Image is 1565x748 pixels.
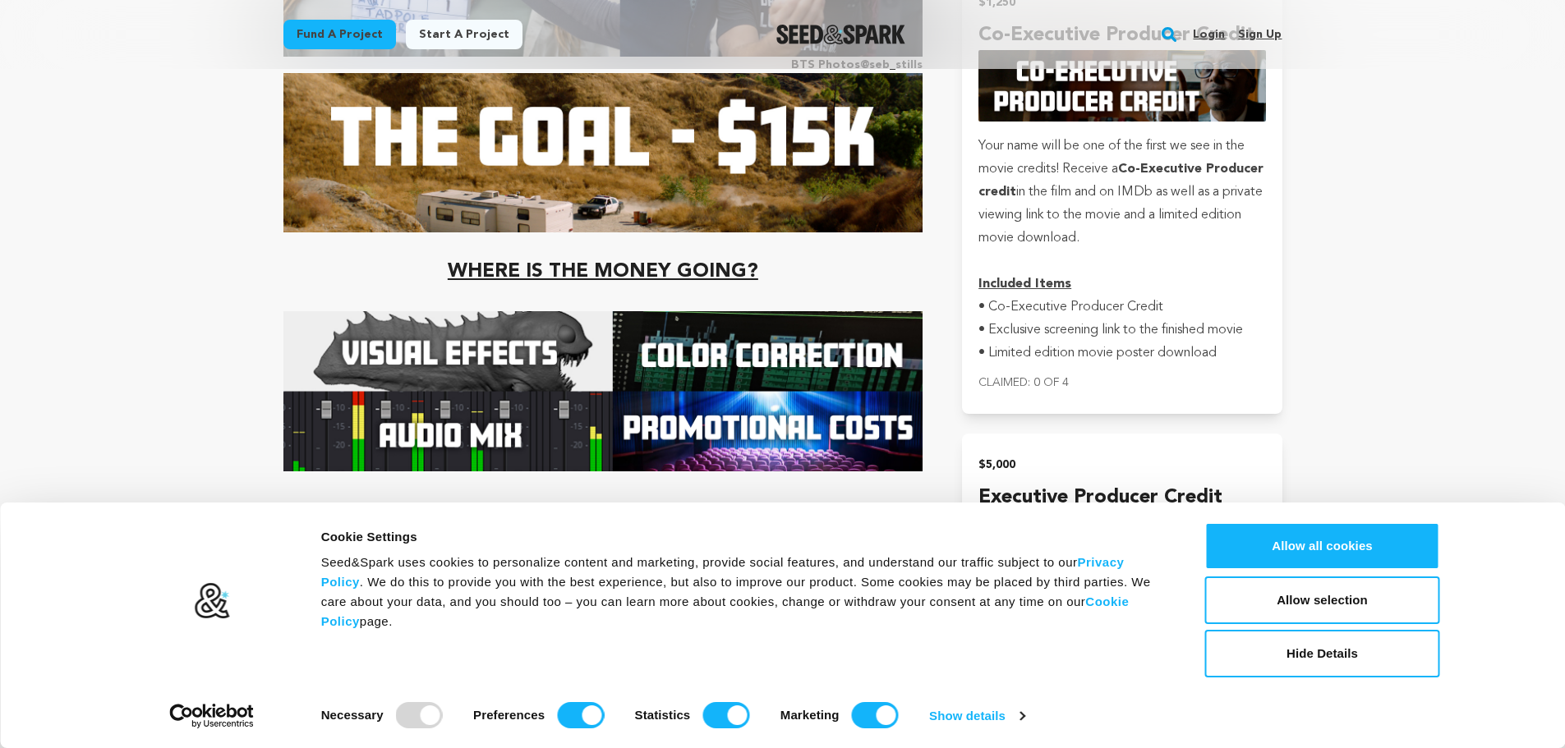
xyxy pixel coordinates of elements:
p: We're raising funds for including Visual Effects Color Correction, Sound Design, Audio Mix, Music... [283,498,923,603]
p: Claimed: 0 of 4 [978,371,1265,394]
strong: Co-Executive Producer credit [978,163,1264,199]
a: Login [1193,21,1225,48]
button: Allow selection [1205,576,1440,624]
p: • Exclusive screening link to the finished movie [978,319,1265,342]
div: Cookie Settings [321,527,1168,547]
div: Seed&Spark uses cookies to personalize content and marketing, provide social features, and unders... [321,553,1168,631]
p: Your name will be one of the first we see in the movie credits! Receive a in the film and on IMDb... [978,135,1265,250]
img: 1757282399-wishlist_v2.jpg [283,311,923,471]
p: • Limited edition movie poster download [978,342,1265,365]
strong: Marketing [780,708,840,722]
strong: Necessary [321,708,384,722]
h2: $5,000 [978,453,1265,476]
img: Seed&Spark Logo Dark Mode [776,25,905,44]
a: Sign up [1238,21,1282,48]
p: • Co-Executive Producer Credit [978,296,1265,319]
u: Included Items [978,278,1071,291]
img: logo [193,582,230,620]
legend: Consent Selection [320,695,321,696]
a: Usercentrics Cookiebot - opens in a new window [140,704,283,728]
u: WHERE IS THE MONEY GOING? [448,262,758,282]
strong: Preferences [473,708,545,722]
button: Allow all cookies [1205,522,1440,570]
strong: BTS Photos [791,59,860,71]
img: 1756427937-goal.jpg [283,73,923,233]
h4: Executive Producer Credit [978,483,1265,512]
a: Show details [929,704,1024,728]
strong: Statistics [635,708,691,722]
button: Hide Details [1205,630,1440,677]
a: @seb_stills [860,59,923,71]
a: Start a project [406,20,522,49]
a: Seed&Spark Homepage [776,25,905,44]
a: Fund a project [283,20,396,49]
img: incentive [978,50,1265,122]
